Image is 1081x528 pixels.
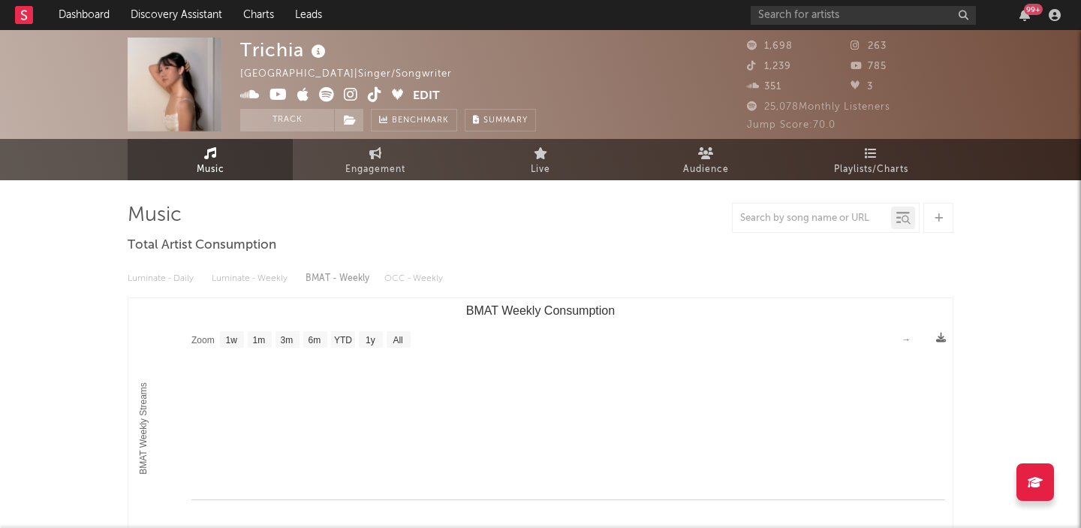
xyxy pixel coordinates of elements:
[683,161,729,179] span: Audience
[138,382,149,475] text: BMAT Weekly Streams
[413,87,440,106] button: Edit
[293,139,458,180] a: Engagement
[253,335,266,345] text: 1m
[747,62,791,71] span: 1,239
[788,139,953,180] a: Playlists/Charts
[531,161,550,179] span: Live
[128,139,293,180] a: Music
[458,139,623,180] a: Live
[1019,9,1030,21] button: 99+
[197,161,224,179] span: Music
[281,335,294,345] text: 3m
[393,335,402,345] text: All
[747,102,890,112] span: 25,078 Monthly Listeners
[851,82,873,92] span: 3
[483,116,528,125] span: Summary
[226,335,238,345] text: 1w
[191,335,215,345] text: Zoom
[733,213,891,225] input: Search by song name or URL
[623,139,788,180] a: Audience
[902,334,911,345] text: →
[747,41,793,51] span: 1,698
[371,109,457,131] a: Benchmark
[309,335,321,345] text: 6m
[240,65,469,83] div: [GEOGRAPHIC_DATA] | Singer/Songwriter
[1024,4,1043,15] div: 99 +
[747,120,836,130] span: Jump Score: 70.0
[751,6,976,25] input: Search for artists
[334,335,352,345] text: YTD
[392,112,449,130] span: Benchmark
[851,62,887,71] span: 785
[345,161,405,179] span: Engagement
[747,82,781,92] span: 351
[834,161,908,179] span: Playlists/Charts
[366,335,375,345] text: 1y
[240,38,330,62] div: Trichia
[466,304,615,317] text: BMAT Weekly Consumption
[465,109,536,131] button: Summary
[128,237,276,255] span: Total Artist Consumption
[240,109,334,131] button: Track
[851,41,887,51] span: 263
